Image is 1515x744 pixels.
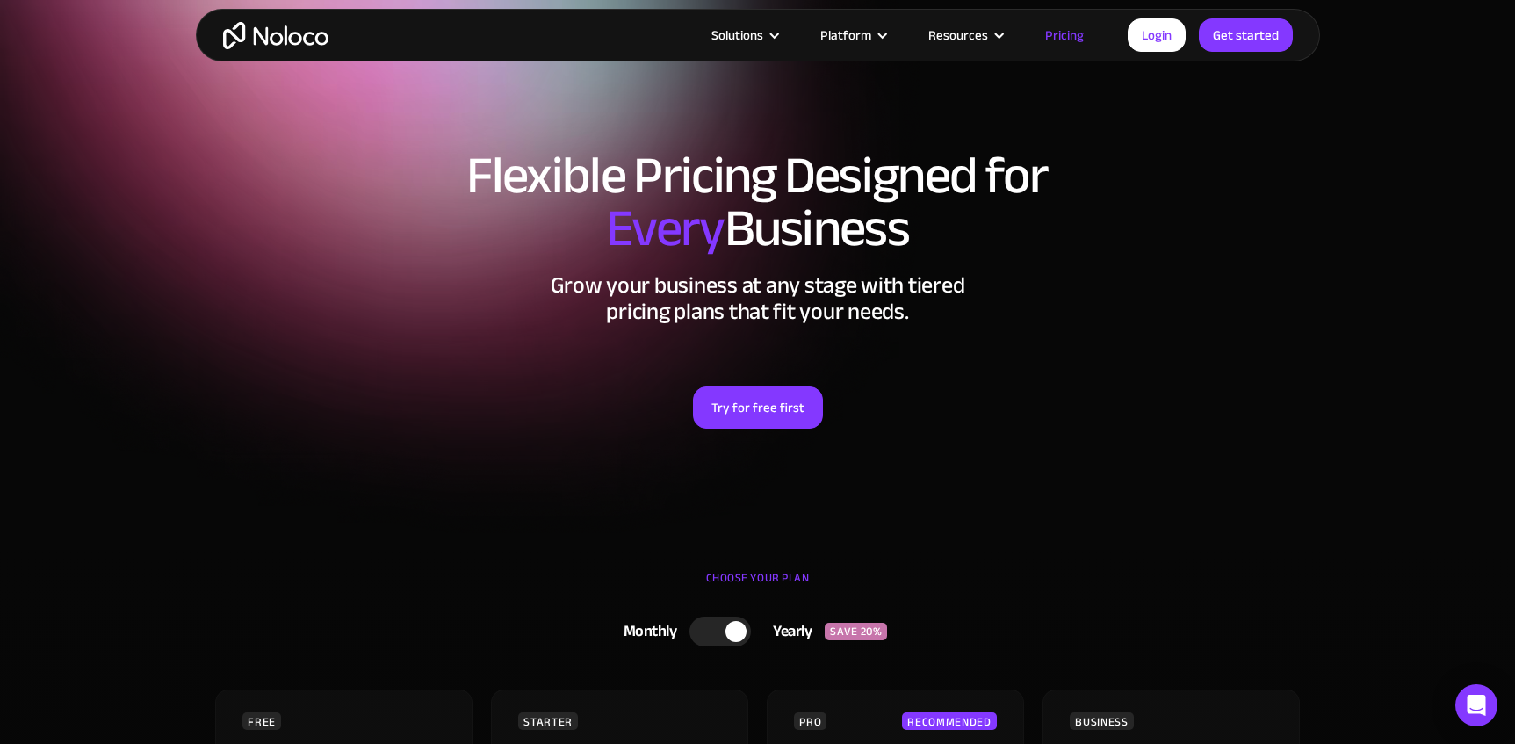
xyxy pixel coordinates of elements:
div: Yearly [751,618,825,645]
a: Pricing [1023,24,1106,47]
h2: Grow your business at any stage with tiered pricing plans that fit your needs. [213,272,1302,325]
div: Solutions [711,24,763,47]
div: FREE [242,712,281,730]
div: RECOMMENDED [902,712,996,730]
div: Platform [820,24,871,47]
div: PRO [794,712,826,730]
a: Try for free first [693,386,823,429]
div: CHOOSE YOUR PLAN [213,565,1302,609]
span: Every [606,179,725,278]
div: Resources [906,24,1023,47]
div: Resources [928,24,988,47]
div: Open Intercom Messenger [1455,684,1497,726]
div: STARTER [518,712,577,730]
div: SAVE 20% [825,623,887,640]
a: Login [1128,18,1186,52]
a: Get started [1199,18,1293,52]
div: Monthly [602,618,690,645]
a: home [223,22,328,49]
div: Platform [798,24,906,47]
div: BUSINESS [1070,712,1133,730]
h1: Flexible Pricing Designed for Business [213,149,1302,255]
div: Solutions [689,24,798,47]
